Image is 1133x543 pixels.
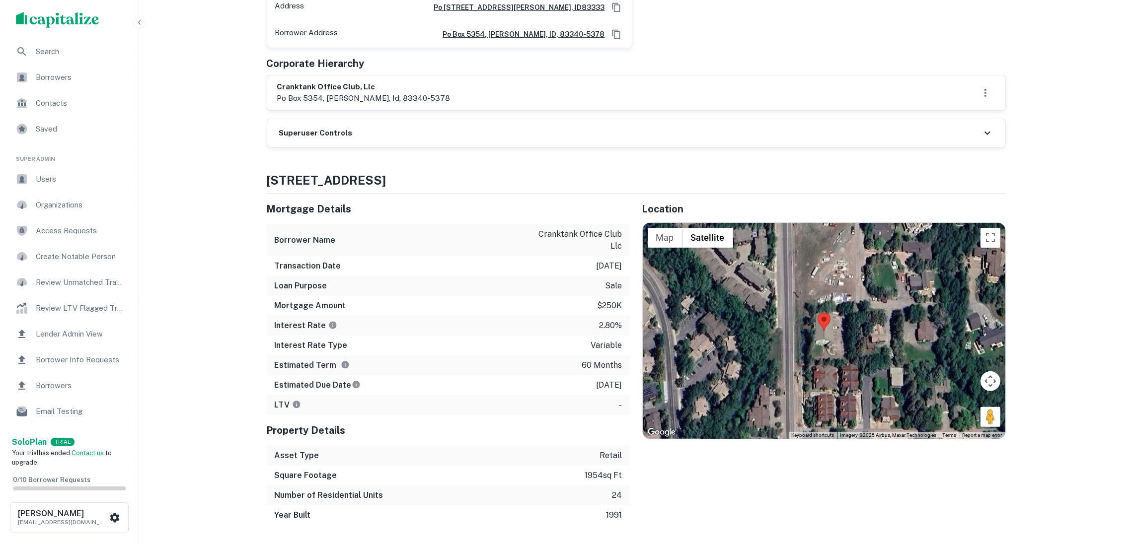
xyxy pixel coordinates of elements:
a: Email Testing [8,400,131,423]
h6: Asset Type [275,450,319,462]
span: Contacts [36,97,125,109]
button: Toggle fullscreen view [981,228,1000,248]
span: Organizations [36,199,125,211]
h6: Estimated Due Date [275,379,361,391]
p: [DATE] [597,260,622,272]
h6: Estimated Term [275,359,350,371]
a: Users [8,167,131,191]
strong: Solo Plan [12,437,47,447]
a: Lender Admin View [8,322,131,346]
a: Po [STREET_ADDRESS][PERSON_NAME], ID83333 [426,2,605,13]
p: 2.80% [600,320,622,332]
h6: Interest Rate [275,320,337,332]
button: Keyboard shortcuts [792,432,834,439]
li: Super Admin [8,143,131,167]
span: Saved [36,123,125,135]
svg: LTVs displayed on the website are for informational purposes only and may be reported incorrectly... [292,400,301,409]
span: Access Requests [36,225,125,237]
h5: Corporate Hierarchy [267,56,365,71]
span: Borrower Info Requests [36,354,125,366]
h6: Mortgage Amount [275,300,346,312]
p: - [619,399,622,411]
a: Open this area in Google Maps (opens a new window) [645,426,678,439]
p: variable [591,339,622,351]
p: retail [600,450,622,462]
h6: Loan Purpose [275,280,327,292]
h5: Location [642,202,1006,216]
button: Copy Address [609,27,624,42]
a: Terms (opens in new tab) [943,432,957,438]
span: Imagery ©2025 Airbus, Maxar Technologies [840,432,937,438]
h6: Square Footage [275,470,337,481]
a: po box 5354, [PERSON_NAME], ID, 83340-5378 [435,29,605,40]
a: Report a map error [963,432,1002,438]
h6: LTV [275,399,301,411]
a: Organizations [8,193,131,217]
h6: cranktank office club, llc [277,81,451,93]
a: Borrowers [8,66,131,89]
span: Search [36,46,125,58]
span: Lender Admin View [36,328,125,340]
a: Contacts [8,91,131,115]
a: Borrower Info Requests [8,348,131,372]
span: Create Notable Person [36,251,125,263]
svg: Estimate is based on a standard schedule for this type of loan. [352,380,361,389]
button: Show street map [648,228,682,248]
a: Access Requests [8,219,131,243]
p: 24 [612,489,622,501]
a: Review Unmatched Transactions [8,271,131,294]
a: Review LTV Flagged Transactions [8,296,131,320]
a: Search [8,40,131,64]
p: cranktank office club llc [533,228,622,252]
h6: Number of Residential Units [275,489,383,501]
h6: Interest Rate Type [275,339,348,351]
h6: Borrower Name [275,234,336,246]
button: Map camera controls [981,371,1000,391]
span: Borrowers [36,71,125,83]
button: Show satellite imagery [682,228,733,248]
span: Email Testing [36,406,125,417]
a: Create Notable Person [8,245,131,269]
div: TRIAL [51,438,75,446]
svg: The interest rates displayed on the website are for informational purposes only and may be report... [328,321,337,330]
span: 0 / 10 Borrower Requests [13,476,90,483]
h6: Transaction Date [275,260,341,272]
p: Borrower Address [275,27,338,42]
h4: [STREET_ADDRESS] [267,171,1006,189]
a: Contact us [72,449,104,457]
p: 1991 [606,509,622,521]
span: Review Unmatched Transactions [36,276,125,288]
p: po box 5354, [PERSON_NAME], id, 83340-5378 [277,92,451,104]
button: [PERSON_NAME][EMAIL_ADDRESS][DOMAIN_NAME] [10,502,129,533]
a: Saved [8,117,131,141]
p: $250k [598,300,622,312]
iframe: Chat Widget [1083,464,1133,511]
h6: [PERSON_NAME] [18,510,107,518]
a: Borrowers [8,374,131,398]
a: Email Analytics [8,425,131,449]
span: Review LTV Flagged Transactions [36,302,125,314]
h5: Property Details [267,423,630,438]
svg: Term is based on a standard schedule for this type of loan. [341,360,350,369]
p: 60 months [582,359,622,371]
span: Borrowers [36,380,125,392]
h6: Year Built [275,509,311,521]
